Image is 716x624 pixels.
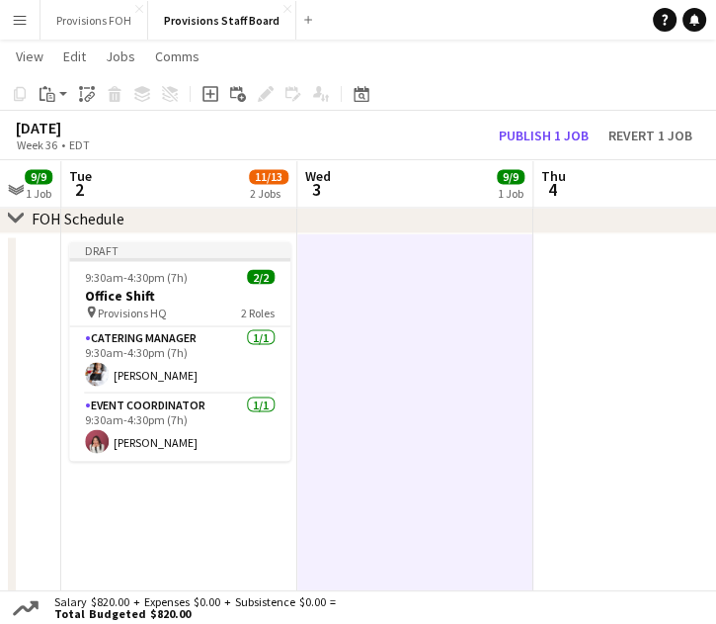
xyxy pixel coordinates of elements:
[305,167,331,185] span: Wed
[85,269,188,284] span: 9:30am-4:30pm (7h)
[497,169,524,184] span: 9/9
[55,44,94,69] a: Edit
[241,305,275,319] span: 2 Roles
[600,125,700,146] button: Revert 1 job
[541,167,566,185] span: Thu
[69,241,290,461] app-job-card: Draft9:30am-4:30pm (7h)2/2Office Shift Provisions HQ2 RolesCatering Manager1/19:30am-4:30pm (7h)[...
[63,47,86,65] span: Edit
[40,1,148,40] button: Provisions FOH
[249,169,288,184] span: 11/13
[250,186,287,201] div: 2 Jobs
[302,178,331,201] span: 3
[8,44,51,69] a: View
[69,167,92,185] span: Tue
[69,394,290,461] app-card-role: Event Coordinator1/19:30am-4:30pm (7h)[PERSON_NAME]
[98,305,167,319] span: Provisions HQ
[498,186,523,201] div: 1 Job
[12,137,61,152] span: Week 36
[69,286,290,304] h3: Office Shift
[155,47,199,65] span: Comms
[16,47,43,65] span: View
[147,44,207,69] a: Comms
[32,208,124,227] div: FOH Schedule
[25,169,52,184] span: 9/9
[54,608,336,620] span: Total Budgeted $820.00
[491,125,597,146] button: Publish 1 job
[69,241,290,257] div: Draft
[538,178,566,201] span: 4
[98,44,143,69] a: Jobs
[66,178,92,201] span: 2
[106,47,135,65] span: Jobs
[26,186,51,201] div: 1 Job
[247,269,275,284] span: 2/2
[42,596,340,620] div: Salary $820.00 + Expenses $0.00 + Subsistence $0.00 =
[16,118,135,137] div: [DATE]
[148,1,296,40] button: Provisions Staff Board
[69,137,90,152] div: EDT
[69,326,290,394] app-card-role: Catering Manager1/19:30am-4:30pm (7h)[PERSON_NAME]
